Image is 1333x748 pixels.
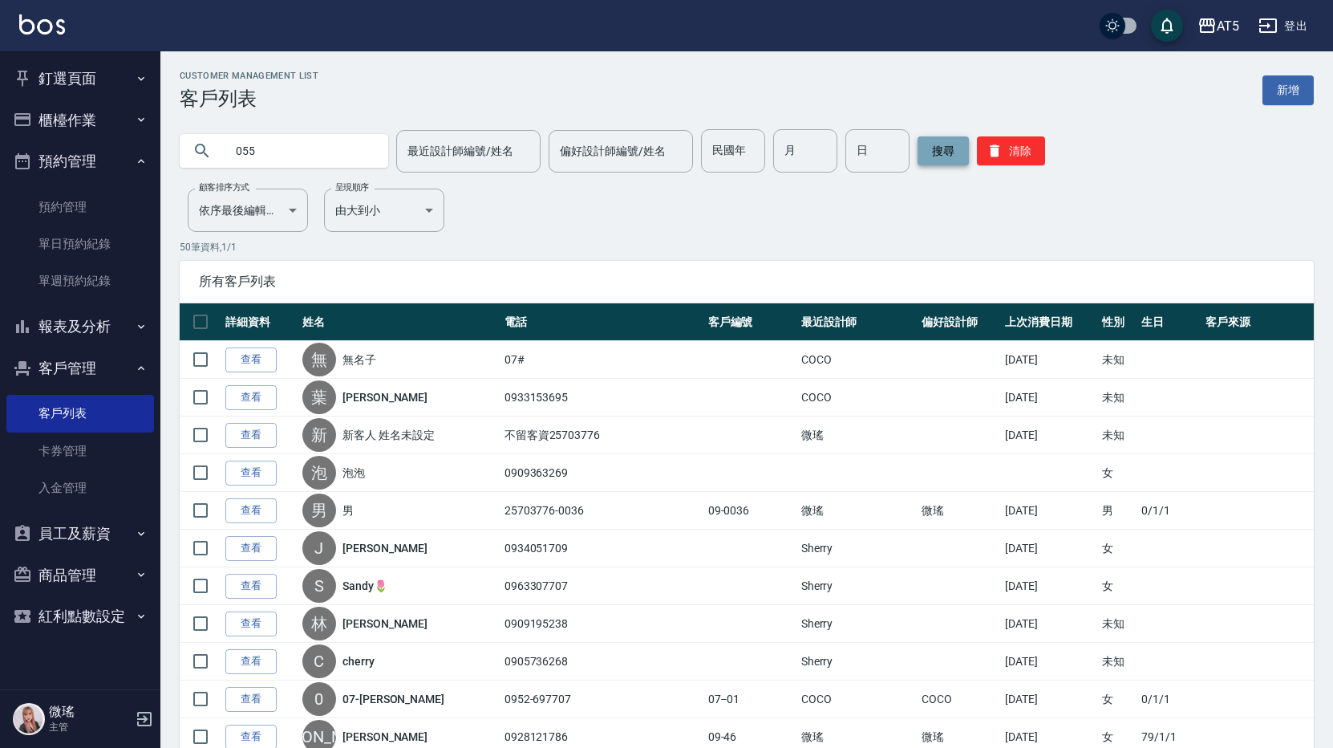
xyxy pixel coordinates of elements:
[1201,303,1314,341] th: 客戶來源
[6,433,154,470] a: 卡券管理
[1098,303,1137,341] th: 性別
[302,380,336,414] div: 葉
[1262,75,1314,105] a: 新增
[1001,417,1098,454] td: [DATE]
[225,649,277,674] a: 查看
[918,492,1000,530] td: 微瑤
[342,578,387,594] a: Sandy🌷
[500,492,704,530] td: 25703776-0036
[977,136,1045,165] button: 清除
[918,303,1000,341] th: 偏好設計師
[6,470,154,506] a: 入金管理
[1151,10,1183,42] button: save
[797,341,918,379] td: COCO
[302,607,336,640] div: 林
[225,498,277,523] a: 查看
[298,303,500,341] th: 姓名
[302,456,336,490] div: 泡
[342,540,427,556] a: [PERSON_NAME]
[225,536,277,561] a: 查看
[797,530,918,567] td: Sherry
[342,691,444,707] a: 07-[PERSON_NAME]
[1098,681,1137,718] td: 女
[342,427,435,443] a: 新客人 姓名未設定
[221,303,298,341] th: 詳細資料
[342,653,375,669] a: cherry
[1137,492,1201,530] td: 0/1/1
[302,343,336,376] div: 無
[1098,417,1137,454] td: 未知
[1137,681,1201,718] td: 0/1/1
[1098,492,1137,530] td: 男
[342,352,376,368] a: 無名子
[1098,530,1137,567] td: 女
[6,596,154,637] button: 紅利點數設定
[225,348,277,372] a: 查看
[225,574,277,599] a: 查看
[342,729,427,745] a: [PERSON_NAME]
[797,567,918,605] td: Sherry
[302,569,336,603] div: S
[6,395,154,432] a: 客戶列表
[500,379,704,417] td: 0933153695
[6,100,154,141] button: 櫃檯作業
[1001,492,1098,530] td: [DATE]
[500,605,704,643] td: 0909195238
[342,616,427,632] a: [PERSON_NAME]
[1098,567,1137,605] td: 女
[1001,681,1098,718] td: [DATE]
[500,303,704,341] th: 電話
[188,189,308,232] div: 依序最後編輯時間
[704,492,797,530] td: 09-0036
[225,687,277,712] a: 查看
[1217,16,1239,36] div: AT5
[1098,643,1137,681] td: 未知
[342,465,365,481] a: 泡泡
[1001,530,1098,567] td: [DATE]
[225,423,277,448] a: 查看
[1098,605,1137,643] td: 未知
[500,643,704,681] td: 0905736268
[335,181,369,193] label: 呈現順序
[1001,341,1098,379] td: [DATE]
[500,681,704,718] td: 0952-697707
[302,682,336,716] div: 0
[704,681,797,718] td: 07--01
[704,303,797,341] th: 客戶編號
[1137,303,1201,341] th: 生日
[225,385,277,410] a: 查看
[199,181,249,193] label: 顧客排序方式
[1001,567,1098,605] td: [DATE]
[797,417,918,454] td: 微瑤
[49,720,131,734] p: 主管
[342,502,354,518] a: 男
[797,492,918,530] td: 微瑤
[797,379,918,417] td: COCO
[1191,10,1246,43] button: AT5
[6,555,154,596] button: 商品管理
[797,681,918,718] td: COCO
[1001,605,1098,643] td: [DATE]
[797,643,918,681] td: Sherry
[49,704,131,720] h5: 微瑤
[918,681,1000,718] td: COCO
[6,348,154,389] button: 客戶管理
[500,417,704,454] td: 不留客資25703776
[1001,303,1098,341] th: 上次消費日期
[1001,643,1098,681] td: [DATE]
[302,494,336,527] div: 男
[302,418,336,452] div: 新
[6,513,154,555] button: 員工及薪資
[797,605,918,643] td: Sherry
[1098,341,1137,379] td: 未知
[19,14,65,35] img: Logo
[918,136,969,165] button: 搜尋
[225,612,277,636] a: 查看
[225,461,277,486] a: 查看
[302,531,336,565] div: J
[1252,11,1314,41] button: 登出
[1001,379,1098,417] td: [DATE]
[324,189,444,232] div: 由大到小
[1098,454,1137,492] td: 女
[6,306,154,348] button: 報表及分析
